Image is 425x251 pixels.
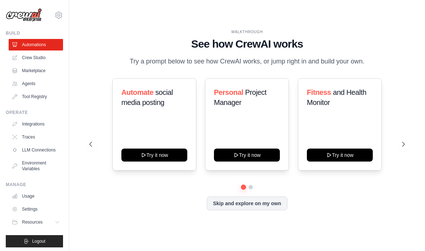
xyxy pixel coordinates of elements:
[22,219,42,225] span: Resources
[9,91,63,102] a: Tool Registry
[32,238,45,244] span: Logout
[9,39,63,50] a: Automations
[214,88,243,96] span: Personal
[9,190,63,202] a: Usage
[121,88,153,96] span: Automate
[89,29,405,35] div: WALKTHROUGH
[207,197,287,210] button: Skip and explore on my own
[307,149,373,162] button: Try it now
[89,38,405,50] h1: See how CrewAI works
[9,157,63,175] a: Environment Variables
[121,149,187,162] button: Try it now
[6,8,42,22] img: Logo
[9,78,63,89] a: Agents
[126,56,368,67] p: Try a prompt below to see how CrewAI works, or jump right in and build your own.
[9,216,63,228] button: Resources
[307,88,366,106] span: and Health Monitor
[214,149,280,162] button: Try it now
[6,235,63,247] button: Logout
[307,88,331,96] span: Fitness
[9,203,63,215] a: Settings
[9,144,63,156] a: LLM Connections
[6,110,63,115] div: Operate
[6,182,63,188] div: Manage
[9,118,63,130] a: Integrations
[9,131,63,143] a: Traces
[6,30,63,36] div: Build
[9,65,63,76] a: Marketplace
[9,52,63,63] a: Crew Studio
[389,216,425,251] iframe: Chat Widget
